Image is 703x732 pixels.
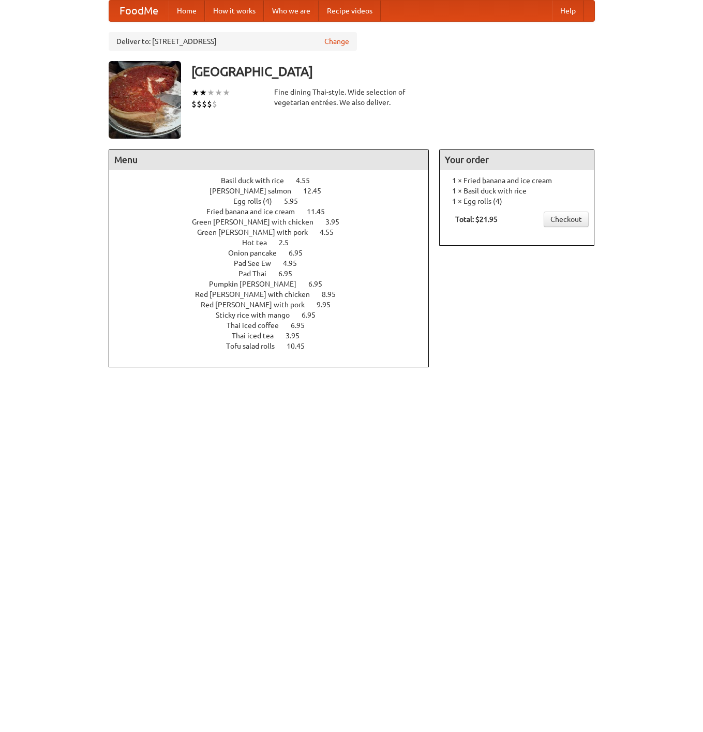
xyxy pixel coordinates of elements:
[195,290,355,298] a: Red [PERSON_NAME] with chicken 8.95
[209,280,307,288] span: Pumpkin [PERSON_NAME]
[234,259,281,267] span: Pad See Ew
[222,87,230,98] li: ★
[317,301,341,309] span: 9.95
[201,301,350,309] a: Red [PERSON_NAME] with pork 9.95
[202,98,207,110] li: $
[216,311,335,319] a: Sticky rice with mango 6.95
[308,280,333,288] span: 6.95
[201,301,315,309] span: Red [PERSON_NAME] with pork
[238,270,311,278] a: Pad Thai 6.95
[197,228,353,236] a: Green [PERSON_NAME] with pork 4.55
[206,207,344,216] a: Fried banana and ice cream 11.45
[169,1,205,21] a: Home
[279,238,299,247] span: 2.5
[228,249,287,257] span: Onion pancake
[296,176,320,185] span: 4.55
[440,150,594,170] h4: Your order
[221,176,329,185] a: Basil duck with rice 4.55
[322,290,346,298] span: 8.95
[191,98,197,110] li: $
[191,61,595,82] h3: [GEOGRAPHIC_DATA]
[307,207,335,216] span: 11.45
[445,186,589,196] li: 1 × Basil duck with rice
[197,98,202,110] li: $
[210,187,340,195] a: [PERSON_NAME] salmon 12.45
[238,270,277,278] span: Pad Thai
[302,311,326,319] span: 6.95
[210,187,302,195] span: [PERSON_NAME] salmon
[320,228,344,236] span: 4.55
[215,87,222,98] li: ★
[264,1,319,21] a: Who we are
[233,197,317,205] a: Egg rolls (4) 5.95
[227,321,289,330] span: Thai iced coffee
[287,342,315,350] span: 10.45
[544,212,589,227] a: Checkout
[274,87,429,108] div: Fine dining Thai-style. Wide selection of vegetarian entrées. We also deliver.
[283,259,307,267] span: 4.95
[221,176,294,185] span: Basil duck with rice
[109,1,169,21] a: FoodMe
[303,187,332,195] span: 12.45
[232,332,284,340] span: Thai iced tea
[289,249,313,257] span: 6.95
[209,280,341,288] a: Pumpkin [PERSON_NAME] 6.95
[242,238,308,247] a: Hot tea 2.5
[445,196,589,206] li: 1 × Egg rolls (4)
[109,32,357,51] div: Deliver to: [STREET_ADDRESS]
[325,218,350,226] span: 3.95
[445,175,589,186] li: 1 × Fried banana and ice cream
[455,215,498,223] b: Total: $21.95
[109,61,181,139] img: angular.jpg
[233,197,282,205] span: Egg rolls (4)
[228,249,322,257] a: Onion pancake 6.95
[195,290,320,298] span: Red [PERSON_NAME] with chicken
[324,36,349,47] a: Change
[207,98,212,110] li: $
[226,342,324,350] a: Tofu salad rolls 10.45
[199,87,207,98] li: ★
[227,321,324,330] a: Thai iced coffee 6.95
[207,87,215,98] li: ★
[206,207,305,216] span: Fried banana and ice cream
[197,228,318,236] span: Green [PERSON_NAME] with pork
[109,150,429,170] h4: Menu
[242,238,277,247] span: Hot tea
[192,218,358,226] a: Green [PERSON_NAME] with chicken 3.95
[232,332,319,340] a: Thai iced tea 3.95
[192,218,324,226] span: Green [PERSON_NAME] with chicken
[226,342,285,350] span: Tofu salad rolls
[191,87,199,98] li: ★
[205,1,264,21] a: How it works
[212,98,217,110] li: $
[552,1,584,21] a: Help
[319,1,381,21] a: Recipe videos
[216,311,300,319] span: Sticky rice with mango
[278,270,303,278] span: 6.95
[286,332,310,340] span: 3.95
[291,321,315,330] span: 6.95
[234,259,316,267] a: Pad See Ew 4.95
[284,197,308,205] span: 5.95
